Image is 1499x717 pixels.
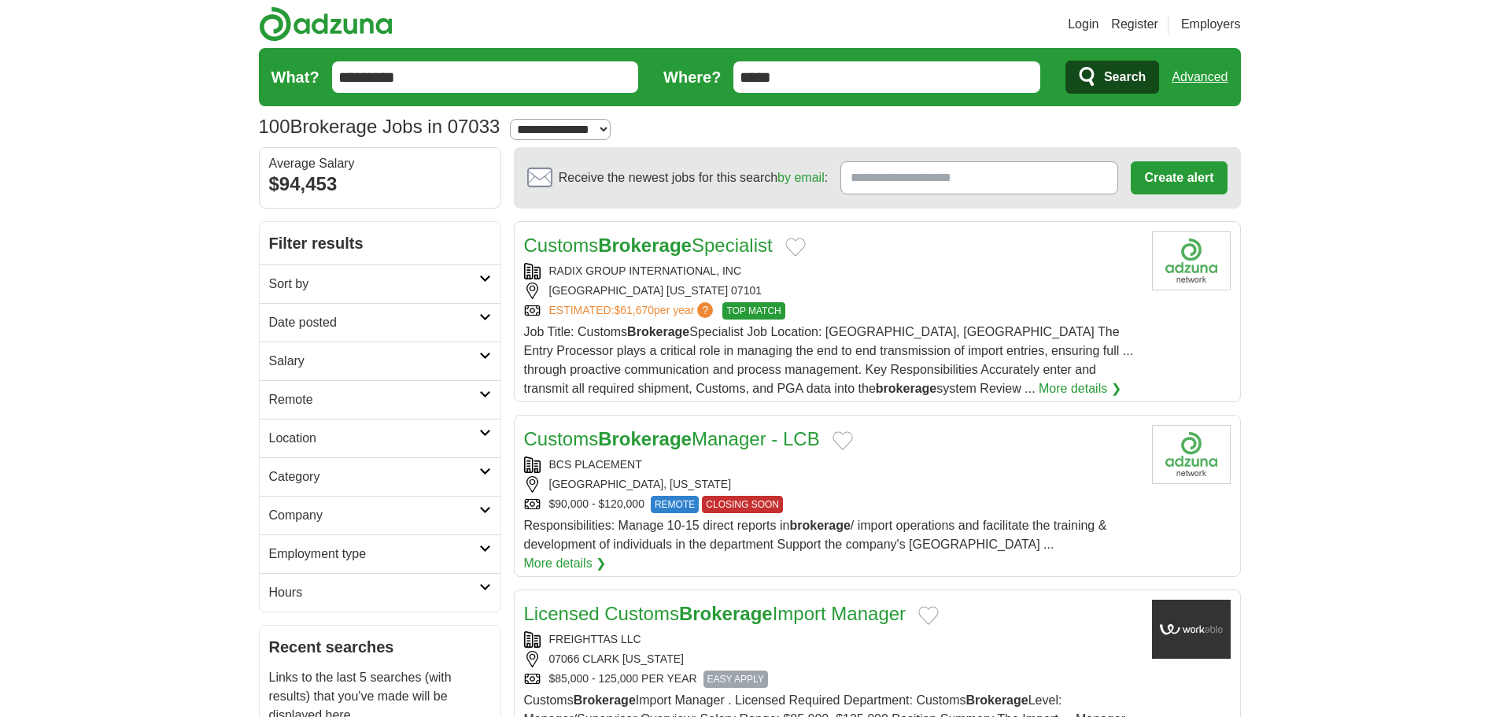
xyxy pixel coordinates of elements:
[259,6,393,42] img: Adzuna logo
[524,496,1139,513] div: $90,000 - $120,000
[703,671,768,688] span: EASY APPLY
[1181,15,1241,34] a: Employers
[524,428,820,449] a: CustomsBrokerageManager - LCB
[1152,600,1231,659] img: Company logo
[260,457,500,496] a: Category
[259,116,500,137] h1: Brokerage Jobs in 07033
[679,603,773,624] strong: Brokerage
[524,603,906,624] a: Licensed CustomsBrokerageImport Manager
[269,390,479,409] h2: Remote
[598,235,692,256] strong: Brokerage
[269,170,491,198] div: $94,453
[663,65,721,89] label: Where?
[269,506,479,525] h2: Company
[574,693,636,707] strong: Brokerage
[269,313,479,332] h2: Date posted
[260,496,500,534] a: Company
[269,583,479,602] h2: Hours
[524,283,1139,299] div: [GEOGRAPHIC_DATA] [US_STATE] 07101
[260,222,500,264] h2: Filter results
[697,302,713,318] span: ?
[833,431,853,450] button: Add to favorite jobs
[1039,379,1121,398] a: More details ❯
[260,534,500,573] a: Employment type
[524,519,1107,551] span: Responsibilities: Manage 10-15 direct reports in / import operations and facilitate the training ...
[260,380,500,419] a: Remote
[614,304,654,316] span: $61,670
[260,303,500,342] a: Date posted
[1111,15,1158,34] a: Register
[260,342,500,380] a: Salary
[524,325,1134,395] span: Job Title: Customs Specialist Job Location: [GEOGRAPHIC_DATA], [GEOGRAPHIC_DATA] The Entry Proces...
[1065,61,1159,94] button: Search
[651,496,699,513] span: REMOTE
[549,302,717,320] a: ESTIMATED:$61,670per year?
[598,428,692,449] strong: Brokerage
[777,171,825,184] a: by email
[1104,61,1146,93] span: Search
[966,693,1028,707] strong: Brokerage
[524,554,607,573] a: More details ❯
[1152,425,1231,484] img: Company logo
[1152,231,1231,290] img: Company logo
[269,635,491,659] h2: Recent searches
[918,606,939,625] button: Add to favorite jobs
[260,573,500,612] a: Hours
[269,429,479,448] h2: Location
[524,263,1139,279] div: RADIX GROUP INTERNATIONAL, INC
[269,468,479,486] h2: Category
[524,631,1139,648] div: FREIGHTTAS LLC
[260,419,500,457] a: Location
[269,157,491,170] div: Average Salary
[271,65,319,89] label: What?
[785,238,806,257] button: Add to favorite jobs
[627,325,689,338] strong: Brokerage
[789,519,850,532] strong: brokerage
[722,302,785,320] span: TOP MATCH
[524,456,1139,473] div: BCS PLACEMENT
[702,496,783,513] span: CLOSING SOON
[269,352,479,371] h2: Salary
[559,168,828,187] span: Receive the newest jobs for this search :
[269,545,479,564] h2: Employment type
[1068,15,1098,34] a: Login
[259,113,290,141] span: 100
[269,275,479,294] h2: Sort by
[260,264,500,303] a: Sort by
[876,382,936,395] strong: brokerage
[1172,61,1228,93] a: Advanced
[1131,161,1227,194] button: Create alert
[524,235,773,256] a: CustomsBrokerageSpecialist
[524,476,1139,493] div: [GEOGRAPHIC_DATA], [US_STATE]
[524,671,1139,688] div: $85,000 - 125,000 PER YEAR
[524,651,1139,667] div: 07066 CLARK [US_STATE]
